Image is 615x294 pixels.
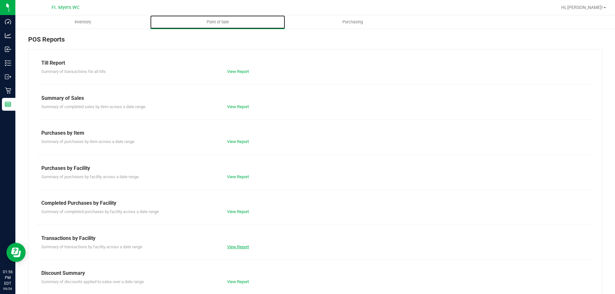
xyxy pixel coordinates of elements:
div: Summary of Sales [41,94,589,102]
div: Purchases by Item [41,129,589,137]
a: View Report [227,209,249,214]
span: Inventory [66,19,100,25]
div: Till Report [41,59,589,67]
inline-svg: Inventory [5,60,11,66]
span: Summary of purchases by item across a date range [41,139,135,144]
span: Summary of transactions for all tills [41,69,106,74]
inline-svg: Retail [5,87,11,94]
div: Purchases by Facility [41,164,589,172]
iframe: Resource center [6,243,26,262]
a: View Report [227,279,249,284]
inline-svg: Outbound [5,74,11,80]
a: View Report [227,69,249,74]
span: Summary of transactions by facility across a date range [41,244,142,249]
a: Purchasing [285,15,420,29]
div: Discount Summary [41,269,589,277]
span: Summary of completed sales by item across a date range [41,104,145,109]
p: 01:56 PM EDT [3,269,12,286]
div: Completed Purchases by Facility [41,199,589,207]
a: View Report [227,104,249,109]
inline-svg: Inbound [5,46,11,52]
inline-svg: Reports [5,101,11,107]
span: Summary of purchases by facility across a date range [41,174,139,179]
span: Summary of discounts applied to sales over a date range [41,279,144,284]
span: Hi, [PERSON_NAME]! [561,5,603,10]
span: Point of Sale [198,19,238,25]
a: Point of Sale [150,15,285,29]
div: POS Reports [28,35,602,49]
a: Inventory [15,15,150,29]
a: View Report [227,174,249,179]
a: View Report [227,139,249,144]
p: 09/26 [3,286,12,291]
span: Purchasing [334,19,372,25]
a: View Report [227,244,249,249]
span: Ft. Myers WC [52,5,79,10]
inline-svg: Dashboard [5,19,11,25]
span: Summary of completed purchases by facility across a date range [41,209,159,214]
div: Transactions by Facility [41,234,589,242]
inline-svg: Analytics [5,32,11,39]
